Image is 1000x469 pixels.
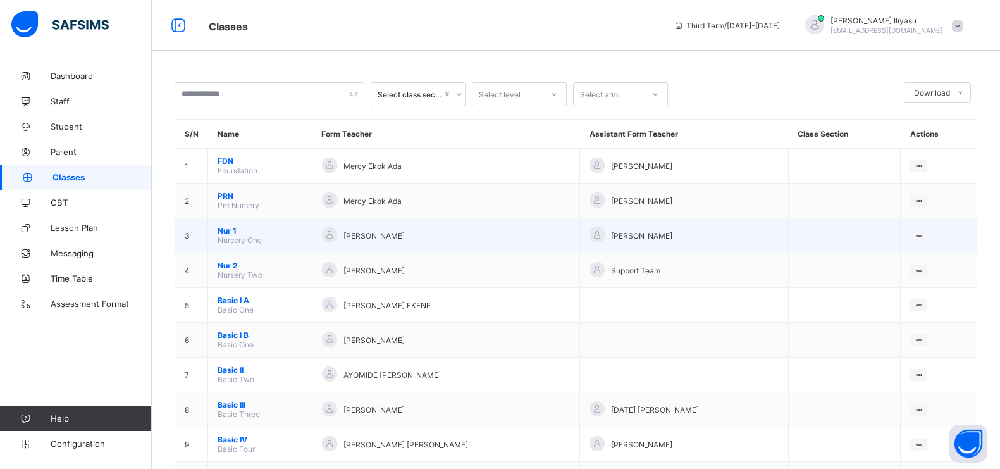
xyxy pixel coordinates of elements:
img: safsims [11,11,109,38]
td: 1 [175,149,208,184]
span: [PERSON_NAME] [343,335,405,345]
span: [PERSON_NAME] [343,405,405,415]
span: [PERSON_NAME] [611,196,672,206]
td: 8 [175,392,208,427]
td: 9 [175,427,208,462]
div: Select level [479,82,521,106]
td: 5 [175,288,208,323]
span: Nur 1 [218,226,302,235]
span: Basic III [218,400,302,410]
span: Help [51,413,151,423]
span: Configuration [51,439,151,449]
div: Select class section [378,90,442,99]
span: Time Table [51,273,152,284]
span: Mercy Ekok Ada [343,196,402,206]
span: session/term information [674,21,780,30]
span: Nur 2 [218,261,302,270]
span: CBT [51,197,152,208]
span: FDN [218,156,302,166]
span: Classes [52,172,152,182]
span: Basic Three [218,410,260,419]
span: Basic Four [218,444,255,454]
span: Mercy Ekok Ada [343,161,402,171]
span: Download [914,88,950,97]
span: [PERSON_NAME] EKENE [343,301,431,310]
td: 6 [175,323,208,358]
span: Nursery Two [218,270,262,280]
span: Basic IV [218,435,302,444]
th: Class Section [788,120,901,149]
td: 7 [175,358,208,392]
span: Basic One [218,305,254,315]
th: Name [208,120,312,149]
span: [PERSON_NAME] [343,231,405,241]
span: [PERSON_NAME] [611,231,672,241]
span: Student [51,122,152,132]
span: Lesson Plan [51,223,152,233]
span: [PERSON_NAME] Iliyasu [830,16,942,25]
th: S/N [175,120,208,149]
span: Pre Nursery [218,201,259,210]
span: Basic One [218,340,254,349]
span: [PERSON_NAME] [611,440,672,449]
span: Basic Two [218,375,254,384]
span: Dashboard [51,71,152,81]
td: 2 [175,184,208,218]
span: Parent [51,147,152,157]
span: [PERSON_NAME] [PERSON_NAME] [343,440,468,449]
span: Foundation [218,166,257,175]
div: Select arm [580,82,618,106]
span: Nursery One [218,235,262,245]
span: Assessment Format [51,299,152,309]
th: Actions [901,120,977,149]
span: [DATE] [PERSON_NAME] [611,405,699,415]
th: Form Teacher [312,120,579,149]
th: Assistant Form Teacher [580,120,789,149]
button: Open asap [949,425,987,463]
span: Basic II [218,365,302,375]
span: Messaging [51,248,152,258]
span: Classes [209,20,248,33]
span: Support Team [611,266,660,275]
span: Basic I B [218,330,302,340]
span: Staff [51,96,152,106]
span: [EMAIL_ADDRESS][DOMAIN_NAME] [830,27,942,34]
td: 4 [175,253,208,288]
td: 3 [175,218,208,253]
span: [PERSON_NAME] [611,161,672,171]
div: AbdussamadIliyasu [793,15,970,36]
span: AYOMIDE [PERSON_NAME] [343,370,441,380]
span: [PERSON_NAME] [343,266,405,275]
span: PRN [218,191,302,201]
span: Basic I A [218,296,302,305]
